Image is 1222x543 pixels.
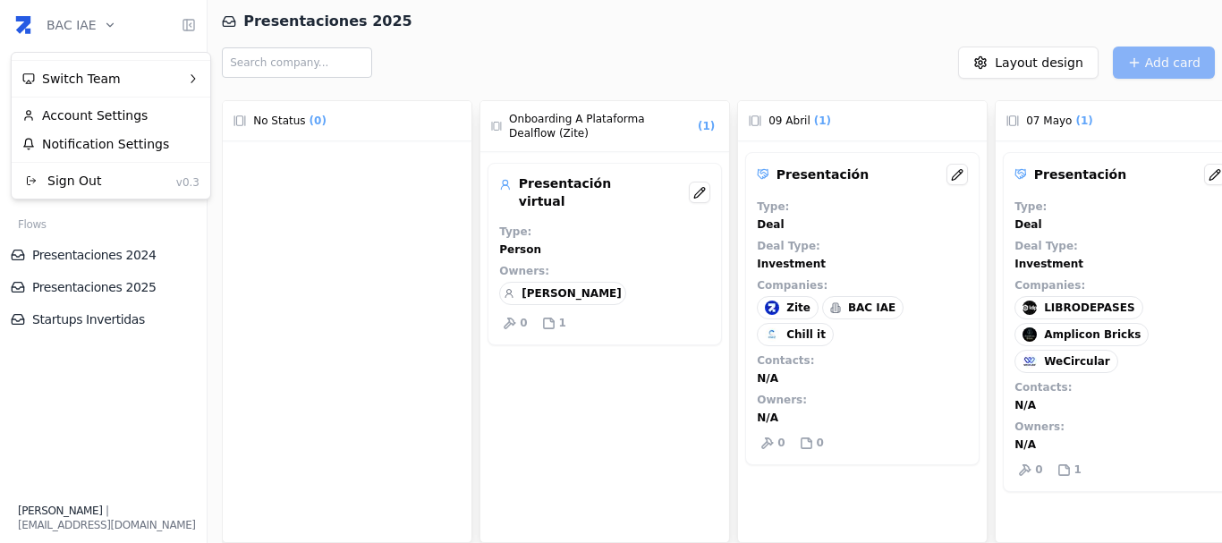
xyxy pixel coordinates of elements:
div: Sign Out [22,172,101,190]
div: v0.3 [176,172,199,190]
a: Notification Settings [15,130,207,158]
a: Account Settings [15,101,207,130]
div: BAC IAE [11,52,211,199]
div: Switch Team [15,64,207,93]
